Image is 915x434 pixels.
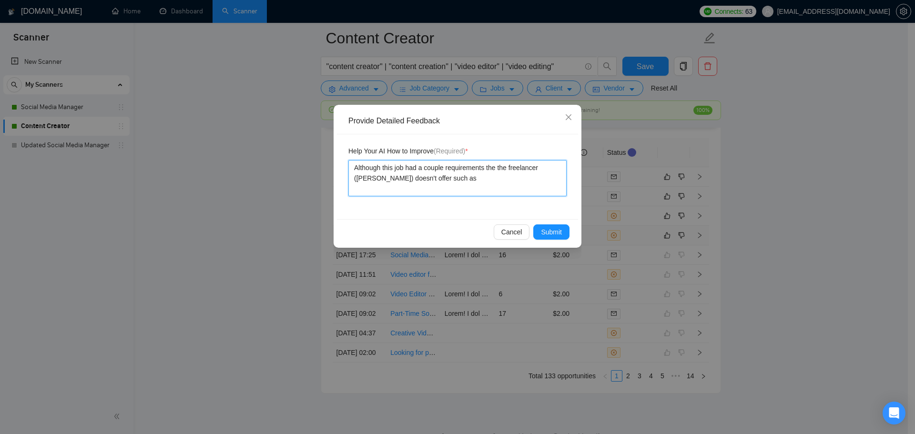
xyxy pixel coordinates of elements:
[434,147,465,155] span: (Required)
[541,227,562,237] span: Submit
[556,105,581,131] button: Close
[348,116,573,126] div: Provide Detailed Feedback
[348,160,567,196] textarea: Although this job had a couple requirements the the freelancer ([PERSON_NAME]) doesn't offer such as
[565,113,572,121] span: close
[501,227,522,237] span: Cancel
[883,402,905,424] div: Open Intercom Messenger
[533,224,569,240] button: Submit
[494,224,530,240] button: Cancel
[348,146,468,156] span: Help Your AI How to Improve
